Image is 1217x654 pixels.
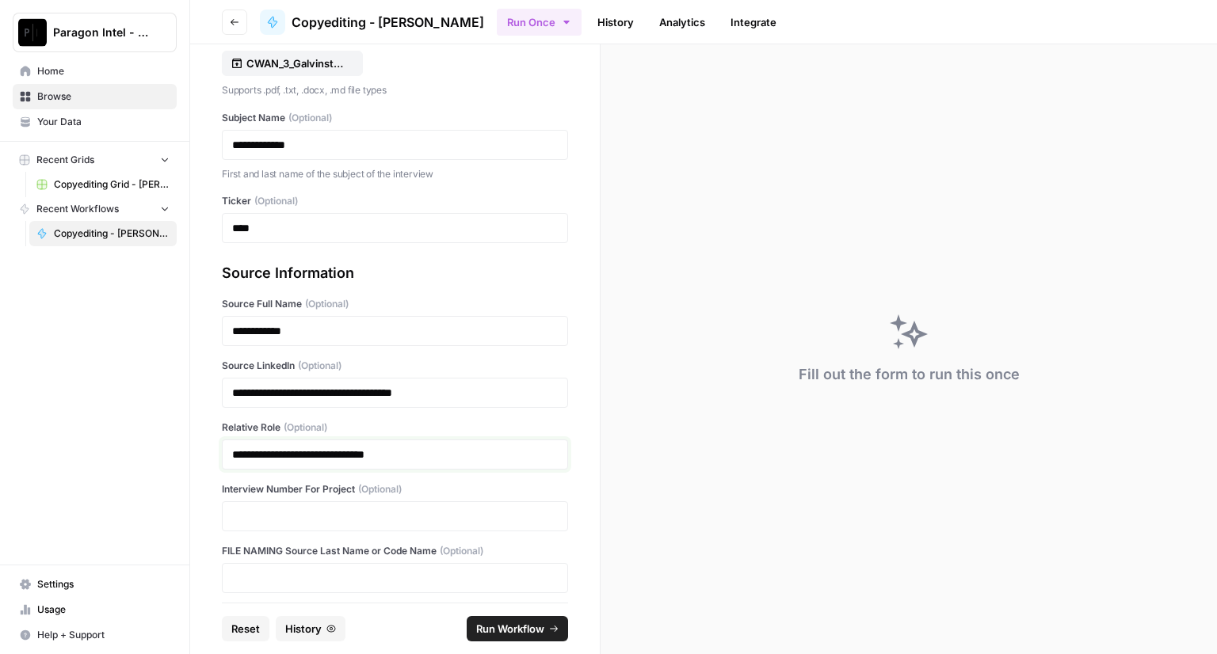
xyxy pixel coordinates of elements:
[292,13,484,32] span: Copyediting - [PERSON_NAME]
[799,363,1020,386] div: Fill out the form to run this once
[721,10,786,35] a: Integrate
[222,51,363,76] button: CWAN_3_Galvinston.docx
[254,194,298,208] span: (Optional)
[13,572,177,597] a: Settings
[222,420,568,435] label: Relative Role
[37,64,170,78] span: Home
[53,25,149,40] span: Paragon Intel - Copyediting
[222,482,568,496] label: Interview Number For Project
[29,221,177,246] a: Copyediting - [PERSON_NAME]
[222,194,568,208] label: Ticker
[37,115,170,129] span: Your Data
[13,84,177,109] a: Browse
[222,359,568,373] label: Source LinkedIn
[497,9,582,36] button: Run Once
[29,172,177,197] a: Copyediting Grid - [PERSON_NAME]
[260,10,484,35] a: Copyediting - [PERSON_NAME]
[284,420,327,435] span: (Optional)
[276,616,345,641] button: History
[222,616,269,641] button: Reset
[37,628,170,642] span: Help + Support
[37,603,170,617] span: Usage
[650,10,715,35] a: Analytics
[305,297,349,311] span: (Optional)
[13,59,177,84] a: Home
[222,111,568,125] label: Subject Name
[18,18,47,47] img: Paragon Intel - Copyediting Logo
[54,177,170,192] span: Copyediting Grid - [PERSON_NAME]
[440,544,483,558] span: (Optional)
[285,621,322,637] span: History
[36,202,119,216] span: Recent Workflows
[13,622,177,648] button: Help + Support
[298,359,341,373] span: (Optional)
[54,226,170,241] span: Copyediting - [PERSON_NAME]
[222,82,568,98] p: Supports .pdf, .txt, .docx, .md file types
[476,621,544,637] span: Run Workflow
[36,153,94,167] span: Recent Grids
[231,621,260,637] span: Reset
[246,55,348,71] p: CWAN_3_Galvinston.docx
[288,111,332,125] span: (Optional)
[37,89,170,104] span: Browse
[13,597,177,622] a: Usage
[13,13,177,52] button: Workspace: Paragon Intel - Copyediting
[222,262,568,284] div: Source Information
[358,482,402,496] span: (Optional)
[588,10,643,35] a: History
[222,166,568,182] p: First and last name of the subject of the interview
[13,109,177,135] a: Your Data
[222,544,568,558] label: FILE NAMING Source Last Name or Code Name
[37,577,170,591] span: Settings
[467,616,568,641] button: Run Workflow
[13,197,177,221] button: Recent Workflows
[222,297,568,311] label: Source Full Name
[13,148,177,172] button: Recent Grids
